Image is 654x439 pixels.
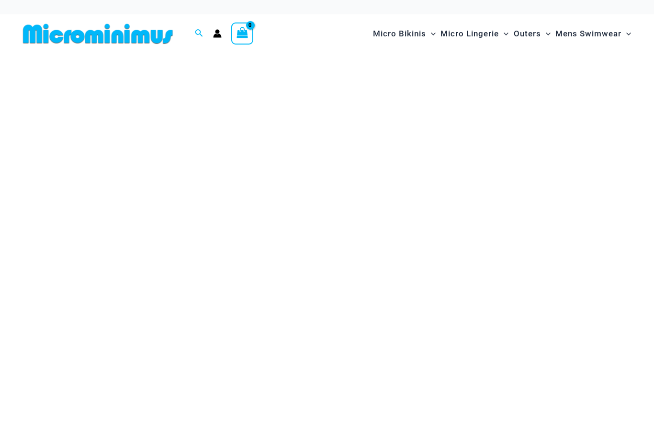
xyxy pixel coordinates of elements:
a: OutersMenu ToggleMenu Toggle [511,19,553,48]
a: Mens SwimwearMenu ToggleMenu Toggle [553,19,633,48]
span: Menu Toggle [621,22,631,46]
span: Menu Toggle [499,22,508,46]
a: Search icon link [195,28,203,40]
a: Micro LingerieMenu ToggleMenu Toggle [438,19,511,48]
a: View Shopping Cart, empty [231,23,253,45]
span: Micro Bikinis [373,22,426,46]
span: Micro Lingerie [440,22,499,46]
span: Mens Swimwear [555,22,621,46]
span: Menu Toggle [541,22,551,46]
img: MM SHOP LOGO FLAT [19,23,177,45]
a: Micro BikinisMenu ToggleMenu Toggle [371,19,438,48]
span: Outers [514,22,541,46]
span: Menu Toggle [426,22,436,46]
a: Account icon link [213,29,222,38]
nav: Site Navigation [369,18,635,50]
